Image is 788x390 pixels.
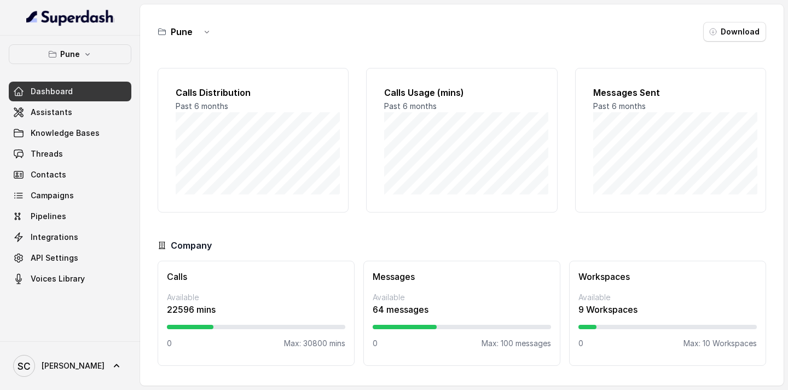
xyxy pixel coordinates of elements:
[9,351,131,381] a: [PERSON_NAME]
[593,86,748,99] h2: Messages Sent
[31,128,100,139] span: Knowledge Bases
[9,102,131,122] a: Assistants
[578,338,583,349] p: 0
[176,86,331,99] h2: Calls Distribution
[9,44,131,64] button: Pune
[384,101,437,111] span: Past 6 months
[176,101,228,111] span: Past 6 months
[9,248,131,268] a: API Settings
[167,303,345,316] p: 22596 mins
[31,148,63,159] span: Threads
[9,227,131,247] a: Integrations
[284,338,345,349] p: Max: 30800 mins
[9,82,131,101] a: Dashboard
[31,273,85,284] span: Voices Library
[171,239,212,252] h3: Company
[9,144,131,164] a: Threads
[9,165,131,185] a: Contacts
[703,22,766,42] button: Download
[683,338,757,349] p: Max: 10 Workspaces
[482,338,551,349] p: Max: 100 messages
[373,292,551,303] p: Available
[578,270,757,283] h3: Workspaces
[31,190,74,201] span: Campaigns
[373,270,551,283] h3: Messages
[31,86,73,97] span: Dashboard
[31,169,66,180] span: Contacts
[373,338,378,349] p: 0
[578,303,757,316] p: 9 Workspaces
[42,360,105,371] span: [PERSON_NAME]
[373,303,551,316] p: 64 messages
[9,123,131,143] a: Knowledge Bases
[167,292,345,303] p: Available
[9,269,131,289] a: Voices Library
[31,211,66,222] span: Pipelines
[9,207,131,226] a: Pipelines
[31,253,78,263] span: API Settings
[578,292,757,303] p: Available
[593,101,646,111] span: Past 6 months
[31,107,72,118] span: Assistants
[384,86,539,99] h2: Calls Usage (mins)
[167,270,345,283] h3: Calls
[18,360,31,372] text: SC
[31,232,78,243] span: Integrations
[171,25,193,38] h3: Pune
[167,338,172,349] p: 0
[60,48,80,61] p: Pune
[9,186,131,205] a: Campaigns
[26,9,114,26] img: light.svg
